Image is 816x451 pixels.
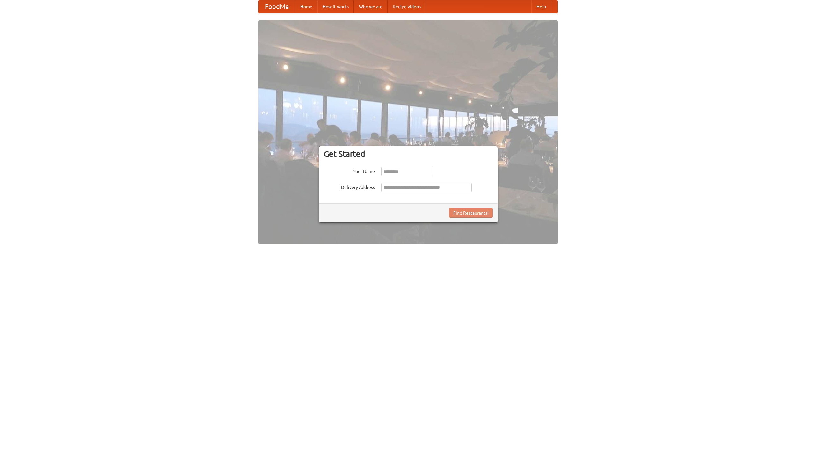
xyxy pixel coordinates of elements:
a: Recipe videos [388,0,426,13]
a: How it works [317,0,354,13]
button: Find Restaurants! [449,208,493,218]
a: Help [531,0,551,13]
label: Delivery Address [324,183,375,191]
label: Your Name [324,167,375,175]
a: FoodMe [259,0,295,13]
h3: Get Started [324,149,493,159]
a: Who we are [354,0,388,13]
a: Home [295,0,317,13]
